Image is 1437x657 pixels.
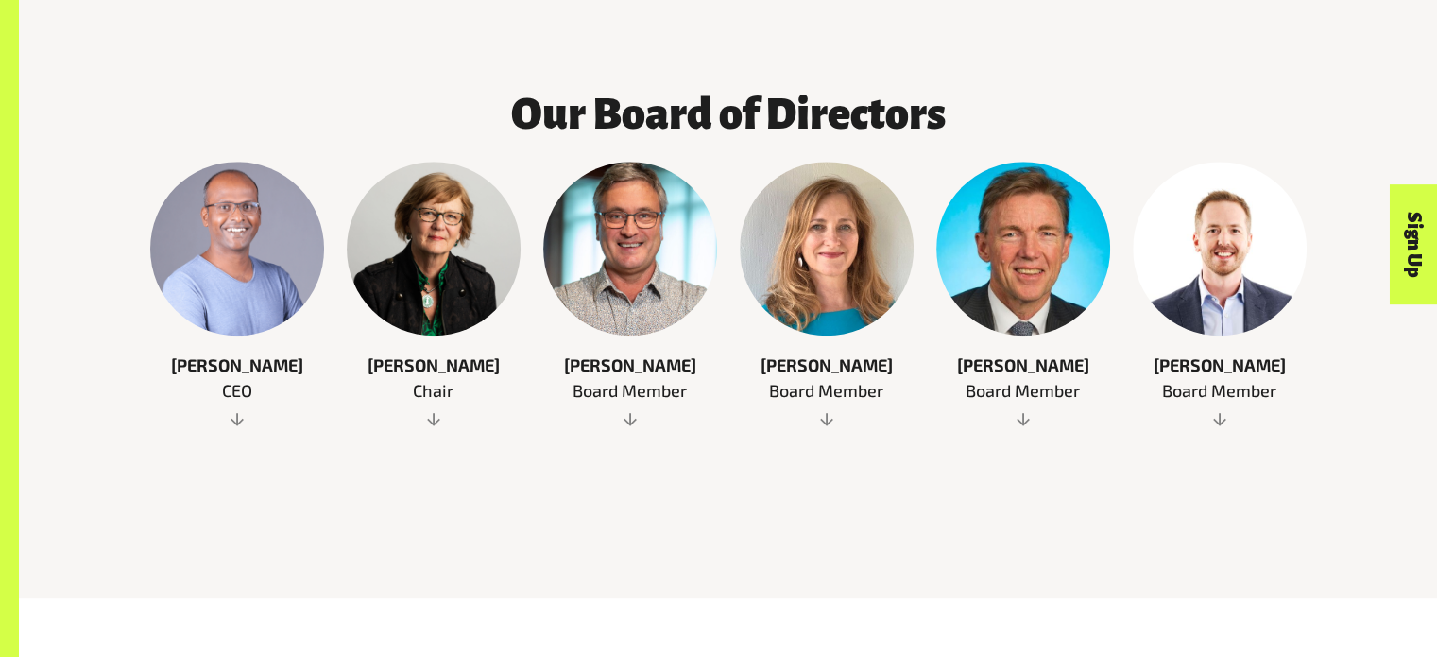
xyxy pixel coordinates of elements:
span: [PERSON_NAME] [150,353,324,378]
a: [PERSON_NAME] Board Member [543,162,717,428]
span: CEO [150,378,324,404]
span: [PERSON_NAME] [347,353,521,378]
span: Chair [347,378,521,404]
span: Board Member [1133,378,1307,404]
span: [PERSON_NAME] [740,353,914,378]
span: [PERSON_NAME] [936,353,1110,378]
a: [PERSON_NAME] Board Member [740,162,914,428]
a: [PERSON_NAME] CEO [150,162,324,428]
a: [PERSON_NAME] Chair [347,162,521,428]
h3: Our Board of Directors [347,91,1110,138]
a: [PERSON_NAME] Board Member [936,162,1110,428]
span: Board Member [936,378,1110,404]
span: Board Member [740,378,914,404]
span: Board Member [543,378,717,404]
span: [PERSON_NAME] [543,353,717,378]
span: [PERSON_NAME] [1133,353,1307,378]
a: [PERSON_NAME] Board Member [1133,162,1307,428]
